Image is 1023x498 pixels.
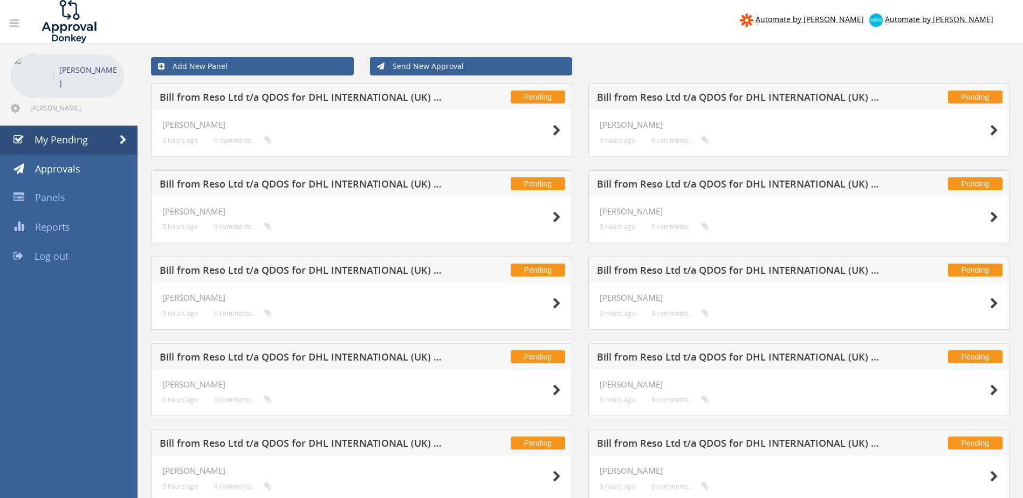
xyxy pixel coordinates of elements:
[35,220,70,233] span: Reports
[600,466,998,475] h4: [PERSON_NAME]
[869,13,883,27] img: xero-logo.png
[600,482,635,490] small: 3 hours ago
[35,162,80,175] span: Approvals
[35,191,65,204] span: Panels
[597,265,880,279] h5: Bill from Reso Ltd t/a QDOS for DHL INTERNATIONAL (UK) LTD
[597,438,880,452] h5: Bill from Reso Ltd t/a QDOS for DHL INTERNATIONAL (UK) LTD
[160,179,442,192] h5: Bill from Reso Ltd t/a QDOS for DHL INTERNATIONAL (UK) LTD
[651,309,709,317] small: 0 comments...
[600,207,998,216] h4: [PERSON_NAME]
[35,250,68,262] span: Log out
[30,103,122,112] span: [PERSON_NAME][EMAIL_ADDRESS][DOMAIN_NAME]
[214,482,271,490] small: 0 comments...
[160,352,442,365] h5: Bill from Reso Ltd t/a QDOS for DHL INTERNATIONAL (UK) LTD
[600,380,998,389] h4: [PERSON_NAME]
[600,136,635,144] small: 3 hours ago
[597,92,880,106] h5: Bill from Reso Ltd t/a QDOS for DHL INTERNATIONAL (UK) LTD
[511,177,565,190] span: Pending
[651,396,709,404] small: 0 comments...
[740,13,753,27] img: zapier-logomark.png
[214,309,271,317] small: 0 comments...
[511,437,565,449] span: Pending
[160,438,442,452] h5: Bill from Reso Ltd t/a QDOS for DHL INTERNATIONAL (UK) LTD
[162,136,198,144] small: 3 hours ago
[600,223,635,231] small: 3 hours ago
[948,91,1003,103] span: Pending
[600,309,635,317] small: 3 hours ago
[162,380,561,389] h4: [PERSON_NAME]
[597,352,880,365] h5: Bill from Reso Ltd t/a QDOS for DHL INTERNATIONAL (UK) LTD
[162,482,198,490] small: 3 hours ago
[600,396,635,404] small: 3 hours ago
[162,466,561,475] h4: [PERSON_NAME]
[885,14,993,24] span: Automate by [PERSON_NAME]
[162,309,198,317] small: 3 hours ago
[948,177,1003,190] span: Pending
[370,57,573,75] a: Send New Approval
[597,179,880,192] h5: Bill from Reso Ltd t/a QDOS for DHL INTERNATIONAL (UK) LTD
[151,57,354,75] a: Add New Panel
[162,396,198,404] small: 3 hours ago
[214,223,271,231] small: 0 comments...
[214,396,271,404] small: 0 comments...
[948,437,1003,449] span: Pending
[511,91,565,103] span: Pending
[162,120,561,129] h4: [PERSON_NAME]
[948,264,1003,276] span: Pending
[511,264,565,276] span: Pending
[35,133,88,146] span: My Pending
[162,207,561,216] h4: [PERSON_NAME]
[511,350,565,363] span: Pending
[600,293,998,302] h4: [PERSON_NAME]
[59,63,119,90] p: [PERSON_NAME]
[948,350,1003,363] span: Pending
[651,482,709,490] small: 0 comments...
[162,223,198,231] small: 3 hours ago
[651,223,709,231] small: 0 comments...
[600,120,998,129] h4: [PERSON_NAME]
[756,14,864,24] span: Automate by [PERSON_NAME]
[160,265,442,279] h5: Bill from Reso Ltd t/a QDOS for DHL INTERNATIONAL (UK) LTD
[160,92,442,106] h5: Bill from Reso Ltd t/a QDOS for DHL INTERNATIONAL (UK) LTD
[651,136,709,144] small: 0 comments...
[214,136,271,144] small: 0 comments...
[162,293,561,302] h4: [PERSON_NAME]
